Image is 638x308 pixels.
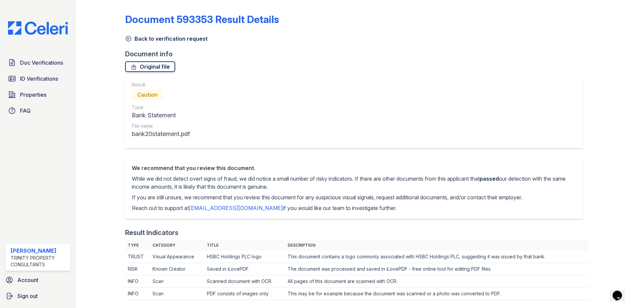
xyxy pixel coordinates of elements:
[150,251,204,263] td: Visual Appearance
[5,88,70,101] a: Properties
[132,175,577,191] p: While we did not detect overt signs of fraud, we did notice a small number of risky indicators. I...
[150,288,204,300] td: Scan
[204,251,285,263] td: HSBC Holdings PLC logo
[125,251,150,263] td: TRUST
[204,240,285,251] th: Title
[5,72,70,85] a: ID Verifications
[189,205,283,211] a: [EMAIL_ADDRESS][DOMAIN_NAME]
[20,59,63,67] span: Doc Verifications
[5,56,70,69] a: Doc Verifications
[285,263,589,275] td: The document was processed and saved in iLovePDF - free online tool for editing PDF files.
[132,111,190,120] div: Bank Statement
[132,164,577,172] div: We recommend that you review this document.
[3,289,73,303] a: Sign out
[125,275,150,288] td: INFO
[285,251,589,263] td: This document contains a logo commonly associated with HSBC Holdings PLC, suggesting it was issue...
[150,240,204,251] th: Category
[132,204,577,212] p: Reach out to support at if you would like our team to investigate further.
[3,21,73,35] img: CE_Logo_Blue-a8612792a0a2168367f1c8372b55b34899dd931a85d93a1a3d3e32e68fde9ad4.png
[20,107,31,115] span: FAQ
[132,104,190,111] div: Type
[204,263,285,275] td: Saved in iLovePDF
[20,75,58,83] span: ID Verifications
[610,281,631,301] iframe: chat widget
[132,129,190,139] div: bank20statement.pdf
[3,273,73,287] a: Account
[204,275,285,288] td: Scanned document with OCR
[125,61,175,72] a: Original file
[125,263,150,275] td: RISK
[125,288,150,300] td: INFO
[125,228,179,237] div: Result Indicators
[285,288,589,300] td: This may be for example because the document was scanned or a photo was converted to PDF.
[150,263,204,275] td: Known Creator
[132,81,190,88] div: Result
[480,175,499,182] span: passed
[132,193,577,201] p: If you are still unsure, we recommend that you review this document for any suspicious visual sig...
[125,240,150,251] th: Type
[150,275,204,288] td: Scan
[20,91,46,99] span: Properties
[132,89,163,100] div: Caution
[125,13,279,25] a: Document 593353 Result Details
[17,292,38,300] span: Sign out
[125,49,589,59] div: Document info
[285,275,589,288] td: All pages of this document are scanned with OCR.
[125,35,208,43] a: Back to verification request
[5,104,70,117] a: FAQ
[285,240,589,251] th: Description
[17,276,38,284] span: Account
[11,255,68,268] div: Trinity Property Consultants
[204,288,285,300] td: PDF consists of images only
[11,247,68,255] div: [PERSON_NAME]
[132,123,190,129] div: File name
